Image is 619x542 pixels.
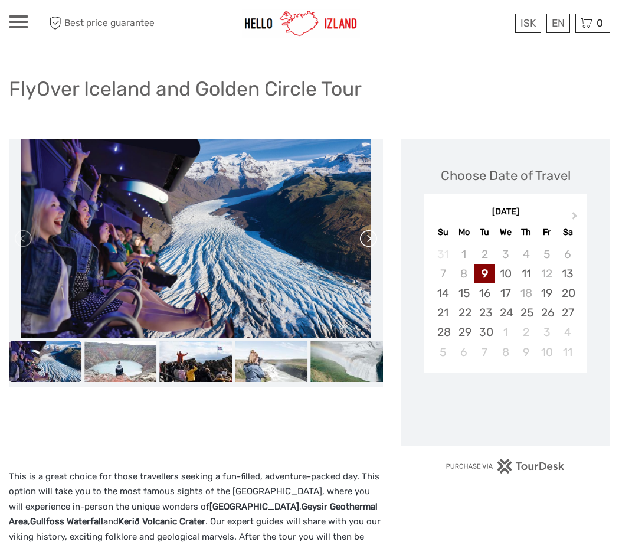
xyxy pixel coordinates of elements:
div: Choose Sunday, September 14th, 2025 [433,283,453,303]
div: Choose Monday, September 29th, 2025 [454,322,474,342]
div: Not available Monday, September 1st, 2025 [454,244,474,264]
button: Open LiveChat chat widget [136,18,150,32]
div: [DATE] [424,206,587,218]
div: Choose Friday, October 3rd, 2025 [536,322,557,342]
div: Choose Saturday, September 13th, 2025 [557,264,578,283]
img: 2f0471fdef58461dadf2301607d98a98_slider_thumbnail.jpeg [84,341,157,382]
div: Sa [557,224,578,240]
div: Choose Wednesday, September 17th, 2025 [495,283,516,303]
div: Choose Sunday, October 5th, 2025 [433,342,453,362]
div: Not available Sunday, September 7th, 2025 [433,264,453,283]
div: Choose Monday, September 15th, 2025 [454,283,474,303]
h1: FlyOver Iceland and Golden Circle Tour [9,77,362,101]
div: Choose Monday, September 22nd, 2025 [454,303,474,322]
div: Not available Tuesday, September 2nd, 2025 [474,244,495,264]
div: Choose Sunday, September 21st, 2025 [433,303,453,322]
div: Not available Friday, September 5th, 2025 [536,244,557,264]
div: Choose Saturday, September 27th, 2025 [557,303,578,322]
div: EN [546,14,570,33]
div: Choose Saturday, October 11th, 2025 [557,342,578,362]
img: 1270-cead85dc-23af-4572-be81-b346f9cd5751_logo_small.jpg [242,9,360,38]
img: PurchaseViaTourDesk.png [446,459,565,474]
div: Choose Saturday, October 4th, 2025 [557,322,578,342]
div: Fr [536,224,557,240]
img: 4516696c516b46888dc3b5216583f13a_main_slider.jpeg [21,139,371,338]
img: 4a032f0474e146228b0df86bcfd3d89d_slider_thumbnail.jpeg [9,341,81,382]
div: Choose Tuesday, October 7th, 2025 [474,342,495,362]
div: Not available Monday, September 8th, 2025 [454,264,474,283]
span: Best price guarantee [46,14,159,33]
div: Choose Friday, October 10th, 2025 [536,342,557,362]
span: ISK [520,17,536,29]
div: We [495,224,516,240]
div: Choose Thursday, September 25th, 2025 [516,303,536,322]
strong: Kerið Volcanic Crater [119,516,205,527]
div: Choose Date of Travel [441,166,571,185]
div: Not available Thursday, September 4th, 2025 [516,244,536,264]
img: b0eef6783e30412c8430bc28adc90111_slider_thumbnail.jpeg [160,341,232,382]
div: Choose Saturday, September 20th, 2025 [557,283,578,303]
strong: Gullfoss Waterfall [30,516,103,527]
div: Not available Saturday, September 6th, 2025 [557,244,578,264]
div: Th [516,224,536,240]
div: Choose Monday, October 6th, 2025 [454,342,474,362]
div: Choose Wednesday, October 1st, 2025 [495,322,516,342]
div: Su [433,224,453,240]
div: month 2025-09 [428,244,582,362]
span: 0 [595,17,605,29]
div: Choose Thursday, September 11th, 2025 [516,264,536,283]
p: We're away right now. Please check back later! [17,21,133,30]
button: Next Month [566,209,585,228]
div: Choose Tuesday, September 23rd, 2025 [474,303,495,322]
div: Choose Thursday, October 9th, 2025 [516,342,536,362]
div: Choose Friday, September 19th, 2025 [536,283,557,303]
div: Not available Sunday, August 31st, 2025 [433,244,453,264]
div: Choose Tuesday, September 16th, 2025 [474,283,495,303]
div: Choose Sunday, September 28th, 2025 [433,322,453,342]
img: a3bf0e21ae624c7683e382c4d4134743_slider_thumbnail.jpeg [235,341,307,382]
div: Choose Wednesday, September 10th, 2025 [495,264,516,283]
img: cf5c3c7ecbcf4fcf96dd7f5c5484c914_slider_thumbnail.jpeg [310,341,383,382]
div: Not available Wednesday, September 3rd, 2025 [495,244,516,264]
strong: [GEOGRAPHIC_DATA] [209,501,299,512]
div: Not available Thursday, September 18th, 2025 [516,283,536,303]
div: Choose Friday, September 26th, 2025 [536,303,557,322]
div: Choose Wednesday, October 8th, 2025 [495,342,516,362]
div: Choose Tuesday, September 30th, 2025 [474,322,495,342]
div: Choose Wednesday, September 24th, 2025 [495,303,516,322]
div: Choose Thursday, October 2nd, 2025 [516,322,536,342]
div: Choose Tuesday, September 9th, 2025 [474,264,495,283]
div: Loading... [502,403,509,411]
div: Not available Friday, September 12th, 2025 [536,264,557,283]
div: Mo [454,224,474,240]
div: Tu [474,224,495,240]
